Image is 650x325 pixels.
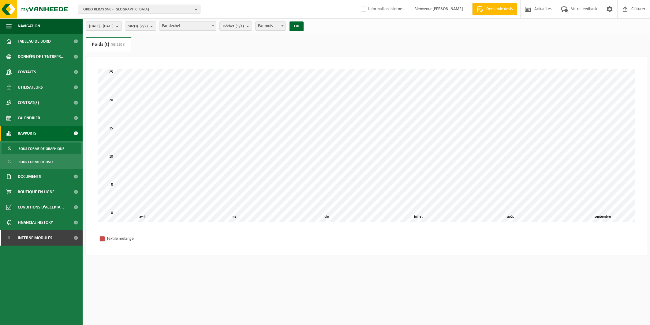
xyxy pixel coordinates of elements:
span: [DATE] - [DATE] [89,22,114,31]
span: Par mois [255,21,286,31]
button: Déchet(1/1) [219,21,252,31]
span: Données de l'entrepr... [18,49,65,64]
a: Sous forme de liste [2,156,81,167]
span: Contrat(s) [18,95,39,110]
count: (2/2) [140,24,148,28]
button: OK [290,21,304,31]
span: Rapports [18,126,36,141]
span: Sous forme de graphique [19,143,64,155]
span: Documents [18,169,41,184]
span: Site(s) [128,22,148,31]
span: Par mois [256,22,286,30]
button: Site(s)(2/2) [125,21,156,31]
span: Boutique en ligne [18,184,54,200]
span: (68,320 t) [109,43,125,47]
strong: [PERSON_NAME] [432,7,463,11]
div: 6,050 t [227,169,244,175]
span: Déchet [223,22,244,31]
span: I [6,230,12,246]
span: Conditions d'accepta... [18,200,64,215]
div: 7,210 t [595,163,612,169]
span: Demande devis [485,6,514,12]
button: FORBO REIMS SNC - [GEOGRAPHIC_DATA] [78,5,200,14]
span: Navigation [18,18,40,34]
count: (1/1) [236,24,244,28]
a: Demande devis [472,3,517,15]
button: [DATE] - [DATE] [86,21,122,31]
div: 13,190 t [135,129,154,135]
span: Sous forme de liste [19,156,54,168]
span: FORBO REIMS SNC - [GEOGRAPHIC_DATA] [81,5,192,14]
span: Financial History [18,215,53,230]
a: Sous forme de graphique [2,143,81,154]
span: Contacts [18,64,36,80]
div: 22,810 t [319,75,338,81]
span: Tableau de bord [18,34,51,49]
label: Information interne [360,5,402,14]
div: 6,940 t [411,164,428,170]
span: Calendrier [18,110,40,126]
span: Utilisateurs [18,80,43,95]
span: Par déchet [159,21,216,31]
div: 12,120 t [503,135,522,141]
span: Par déchet [159,22,216,30]
span: Interne modules [18,230,52,246]
div: Textile mélangé [106,235,186,243]
a: Poids (t) [86,37,132,52]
